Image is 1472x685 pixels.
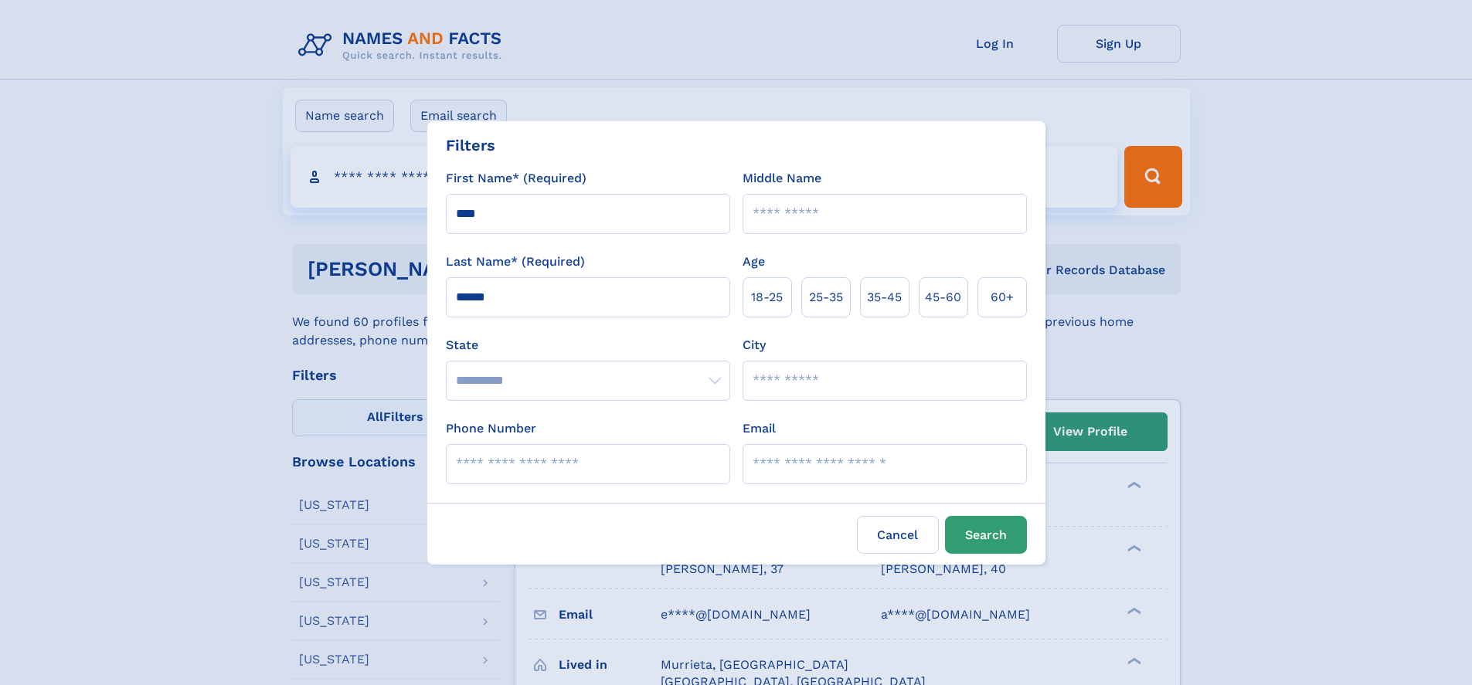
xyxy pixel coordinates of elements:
[446,134,495,157] div: Filters
[857,516,939,554] label: Cancel
[446,169,586,188] label: First Name* (Required)
[446,336,730,354] label: State
[751,288,783,307] span: 18‑25
[945,516,1027,554] button: Search
[809,288,843,307] span: 25‑35
[743,253,765,271] label: Age
[743,169,821,188] label: Middle Name
[867,288,902,307] span: 35‑45
[446,253,585,271] label: Last Name* (Required)
[925,288,961,307] span: 45‑60
[446,419,536,438] label: Phone Number
[991,288,1014,307] span: 60+
[743,336,766,354] label: City
[743,419,776,438] label: Email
